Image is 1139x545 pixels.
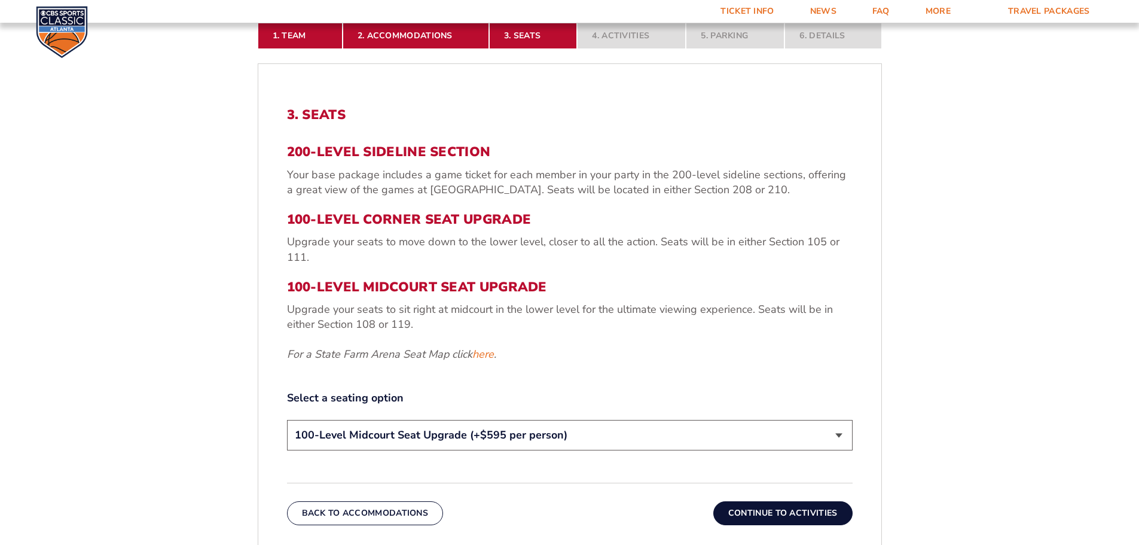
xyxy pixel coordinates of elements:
[287,168,853,197] p: Your base package includes a game ticket for each member in your party in the 200-level sideline ...
[287,235,853,264] p: Upgrade your seats to move down to the lower level, closer to all the action. Seats will be in ei...
[287,501,444,525] button: Back To Accommodations
[287,212,853,227] h3: 100-Level Corner Seat Upgrade
[287,279,853,295] h3: 100-Level Midcourt Seat Upgrade
[36,6,88,58] img: CBS Sports Classic
[343,23,489,49] a: 2. Accommodations
[258,23,343,49] a: 1. Team
[287,107,853,123] h2: 3. Seats
[287,391,853,406] label: Select a seating option
[287,347,496,361] em: For a State Farm Arena Seat Map click .
[472,347,494,362] a: here
[287,302,853,332] p: Upgrade your seats to sit right at midcourt in the lower level for the ultimate viewing experienc...
[713,501,853,525] button: Continue To Activities
[287,144,853,160] h3: 200-Level Sideline Section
